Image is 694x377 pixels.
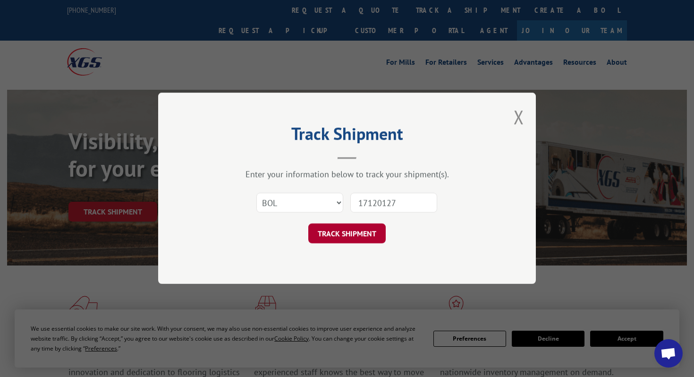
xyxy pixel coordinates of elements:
[308,224,386,244] button: TRACK SHIPMENT
[654,339,683,368] div: Open chat
[205,127,489,145] h2: Track Shipment
[350,193,437,213] input: Number(s)
[205,169,489,180] div: Enter your information below to track your shipment(s).
[514,104,524,129] button: Close modal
